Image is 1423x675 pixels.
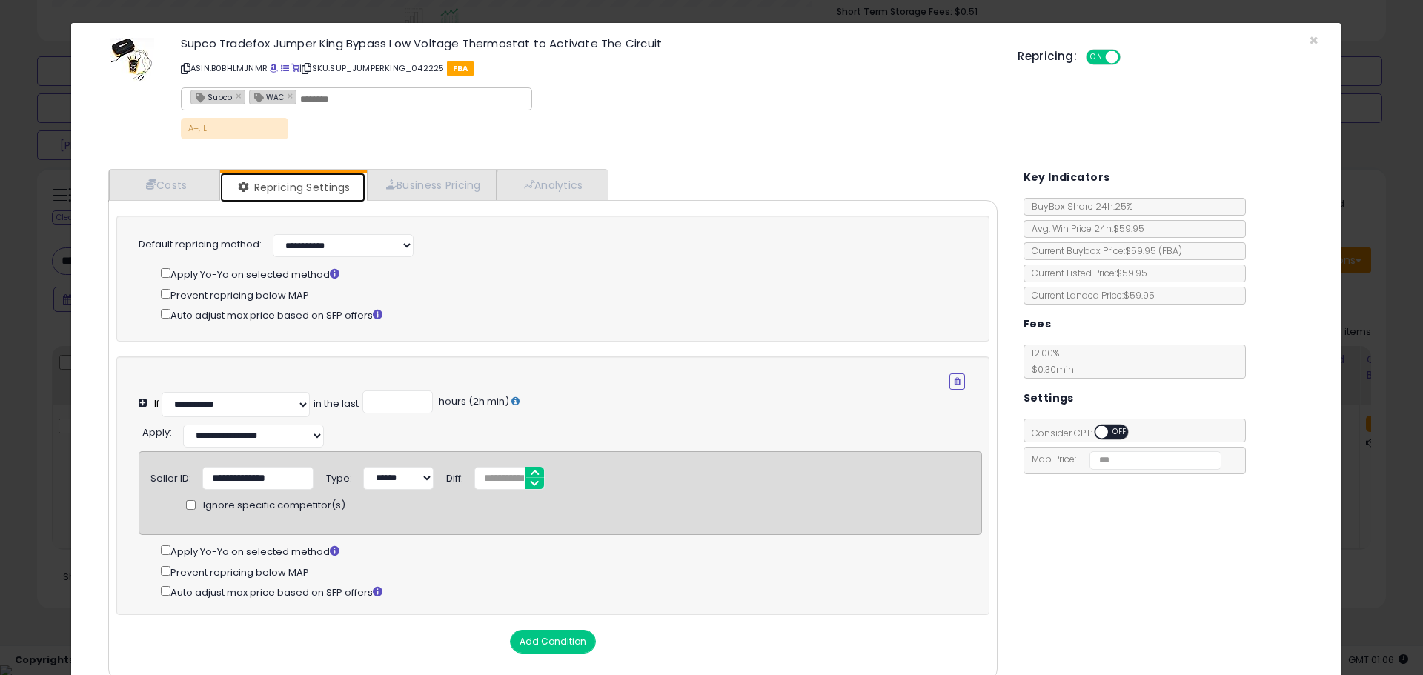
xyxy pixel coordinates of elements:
span: BuyBox Share 24h: 25% [1024,200,1132,213]
span: Apply [142,425,170,439]
div: Auto adjust max price based on SFP offers [161,306,965,323]
div: Apply Yo-Yo on selected method [161,265,965,282]
span: Avg. Win Price 24h: $59.95 [1024,222,1144,235]
span: OFF [1108,426,1132,439]
button: Add Condition [510,630,596,654]
div: Diff: [446,467,463,486]
span: Consider CPT: [1024,427,1148,439]
div: : [142,421,172,440]
span: WAC [250,90,284,103]
a: BuyBox page [270,62,278,74]
span: hours (2h min) [437,394,509,408]
h5: Fees [1024,315,1052,333]
label: Default repricing method: [139,238,262,252]
span: Supco [191,90,232,103]
div: in the last [314,397,359,411]
span: × [1309,30,1318,51]
a: Your listing only [291,62,299,74]
a: × [236,89,245,102]
span: $0.30 min [1024,363,1074,376]
span: OFF [1118,51,1142,64]
h3: Supco Tradefox Jumper King Bypass Low Voltage Thermostat to Activate The Circuit [181,38,995,49]
p: ASIN: B0BHLMJNMR | SKU: SUP_JUMPERKING_042225 [181,56,995,80]
img: 41P2tnAeGdL._SL60_.jpg [110,38,154,82]
a: Repricing Settings [220,173,365,202]
span: Map Price: [1024,453,1222,465]
div: Prevent repricing below MAP [161,563,981,580]
a: All offer listings [281,62,289,74]
div: Auto adjust max price based on SFP offers [161,583,981,600]
p: A+, L [181,118,288,139]
span: $59.95 [1125,245,1182,257]
div: Apply Yo-Yo on selected method [161,542,981,559]
span: Current Landed Price: $59.95 [1024,289,1155,302]
span: ON [1087,51,1106,64]
h5: Key Indicators [1024,168,1110,187]
div: Seller ID: [150,467,191,486]
i: Remove Condition [954,377,961,386]
div: Prevent repricing below MAP [161,286,965,303]
a: Analytics [497,170,606,200]
h5: Settings [1024,389,1074,408]
span: 12.00 % [1024,347,1074,376]
span: Current Buybox Price: [1024,245,1182,257]
span: FBA [447,61,474,76]
span: ( FBA ) [1158,245,1182,257]
div: Type: [326,467,352,486]
a: Costs [109,170,220,200]
h5: Repricing: [1018,50,1077,62]
span: Ignore specific competitor(s) [203,499,345,513]
a: Business Pricing [367,170,497,200]
a: × [288,89,296,102]
span: Current Listed Price: $59.95 [1024,267,1147,279]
